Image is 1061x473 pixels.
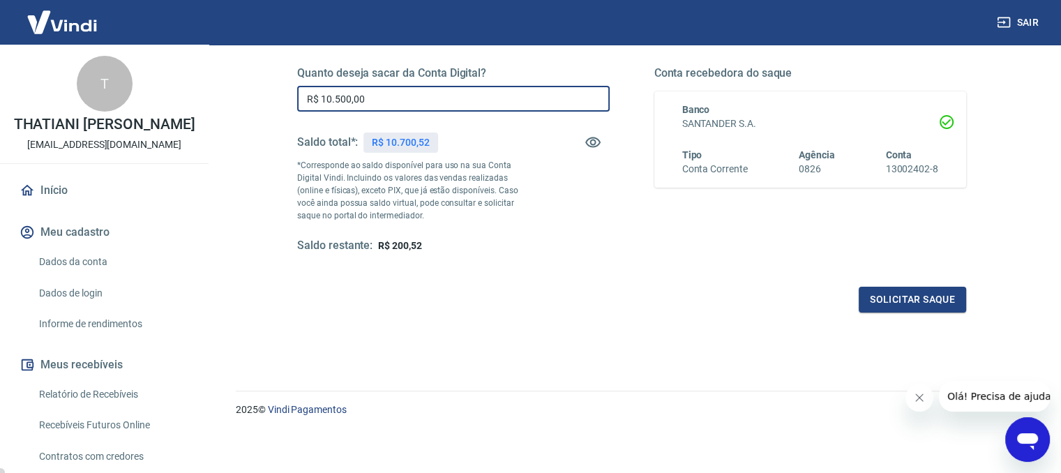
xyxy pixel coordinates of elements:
h6: 0826 [799,162,835,177]
button: Meu cadastro [17,217,192,248]
h5: Saldo total*: [297,135,358,149]
h6: Conta Corrente [682,162,748,177]
iframe: Fechar mensagem [905,384,933,412]
button: Meus recebíveis [17,350,192,380]
p: 2025 © [236,403,1028,417]
h5: Saldo restante: [297,239,373,253]
a: Contratos com credores [33,442,192,471]
span: R$ 200,52 [378,240,422,251]
p: [EMAIL_ADDRESS][DOMAIN_NAME] [27,137,181,152]
a: Vindi Pagamentos [268,404,347,415]
a: Informe de rendimentos [33,310,192,338]
h6: SANTANDER S.A. [682,117,939,131]
h6: 13002402-8 [885,162,938,177]
span: Tipo [682,149,702,160]
button: Solicitar saque [859,287,966,313]
a: Dados da conta [33,248,192,276]
h5: Quanto deseja sacar da Conta Digital? [297,66,610,80]
div: T [77,56,133,112]
p: THATIANI [PERSON_NAME] [14,117,195,132]
img: Vindi [17,1,107,43]
a: Dados de login [33,279,192,308]
span: Conta [885,149,912,160]
p: R$ 10.700,52 [372,135,429,150]
span: Agência [799,149,835,160]
span: Olá! Precisa de ajuda? [8,10,117,21]
h5: Conta recebedora do saque [654,66,967,80]
span: Banco [682,104,710,115]
a: Início [17,175,192,206]
a: Recebíveis Futuros Online [33,411,192,440]
a: Relatório de Recebíveis [33,380,192,409]
button: Sair [994,10,1044,36]
iframe: Botão para abrir a janela de mensagens [1005,417,1050,462]
p: *Corresponde ao saldo disponível para uso na sua Conta Digital Vindi. Incluindo os valores das ve... [297,159,532,222]
iframe: Mensagem da empresa [939,381,1050,412]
